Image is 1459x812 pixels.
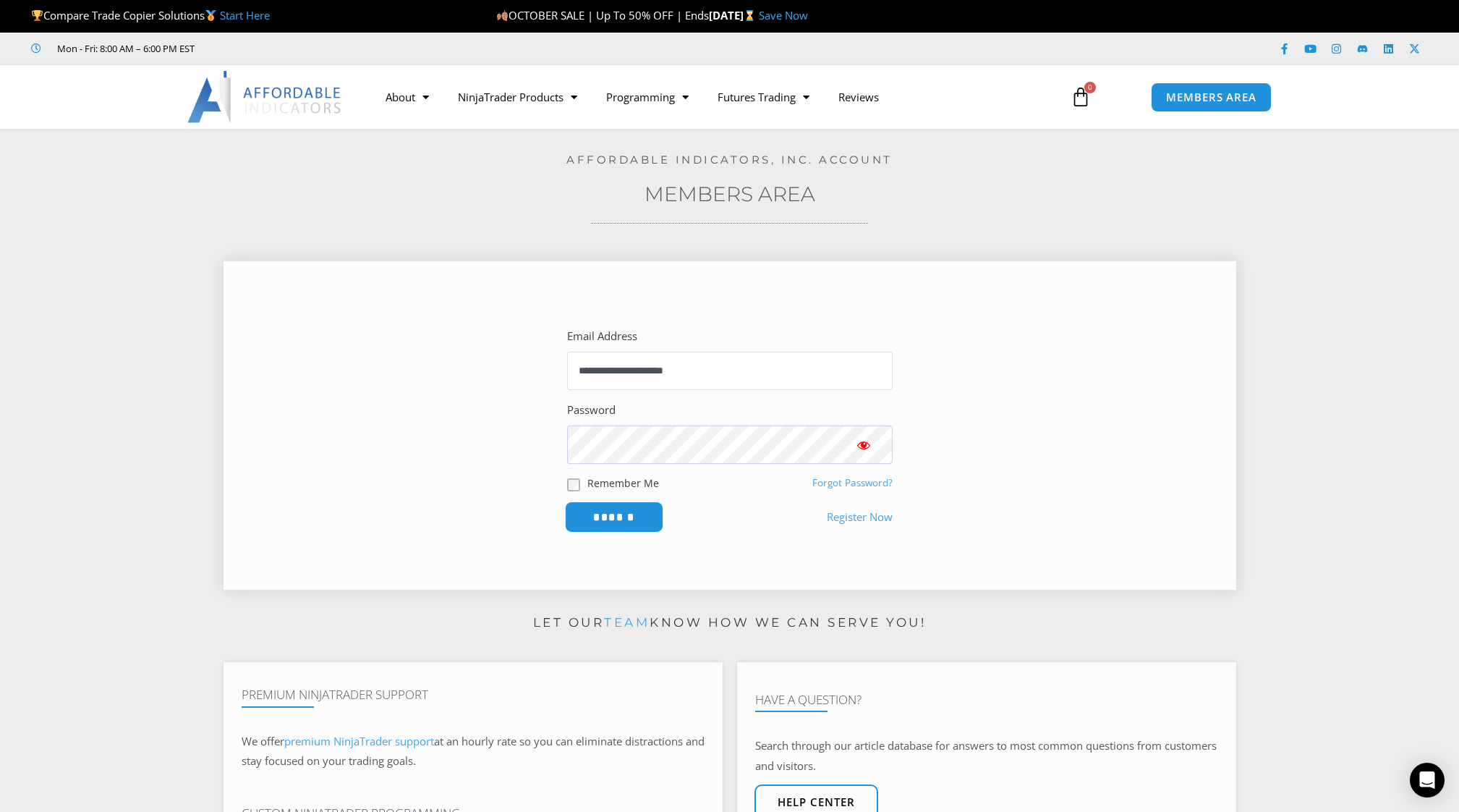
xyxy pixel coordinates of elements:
[496,8,709,22] span: OCTOBER SALE | Up To 50% OFF | Ends
[32,10,43,21] img: 🏆
[497,10,508,21] img: 🍂
[220,8,270,22] a: Start Here
[709,8,759,22] strong: [DATE]
[824,80,893,114] a: Reviews
[755,736,1218,777] p: Search through our article database for answers to most common questions from customers and visit...
[645,182,815,206] a: Members Area
[1049,76,1113,118] a: 0
[215,41,432,56] iframe: Customer reviews powered by Trustpilot
[778,797,855,808] span: Help center
[371,80,443,114] a: About
[284,734,434,748] a: premium NinjaTrader support
[703,80,824,114] a: Futures Trading
[566,153,893,166] a: Affordable Indicators, Inc. Account
[835,426,893,464] button: Show password
[371,80,1054,114] nav: Menu
[755,693,1218,707] h4: Have A Question?
[812,476,893,489] a: Forgot Password?
[242,734,284,748] span: We offer
[744,10,755,21] img: ⌛
[759,8,808,22] a: Save Now
[1084,82,1096,93] span: 0
[827,507,893,528] a: Register Now
[1151,83,1272,112] a: MEMBERS AREA
[224,612,1236,635] p: Let our know how we can serve you!
[567,326,637,347] label: Email Address
[443,80,592,114] a: NinjaTrader Products
[592,80,703,114] a: Programming
[242,688,705,702] h4: Premium NinjaTrader Support
[604,615,650,630] a: team
[1410,763,1445,798] div: Open Intercom Messenger
[1166,92,1256,103] span: MEMBERS AREA
[567,400,616,420] label: Password
[31,8,270,22] span: Compare Trade Copier Solutions
[187,71,343,123] img: LogoAI | Affordable Indicators – NinjaTrader
[242,734,705,769] span: at an hourly rate so you can eliminate distractions and stay focused on your trading goals.
[205,10,216,21] img: 🥇
[587,475,659,491] label: Remember Me
[54,40,195,57] span: Mon - Fri: 8:00 AM – 6:00 PM EST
